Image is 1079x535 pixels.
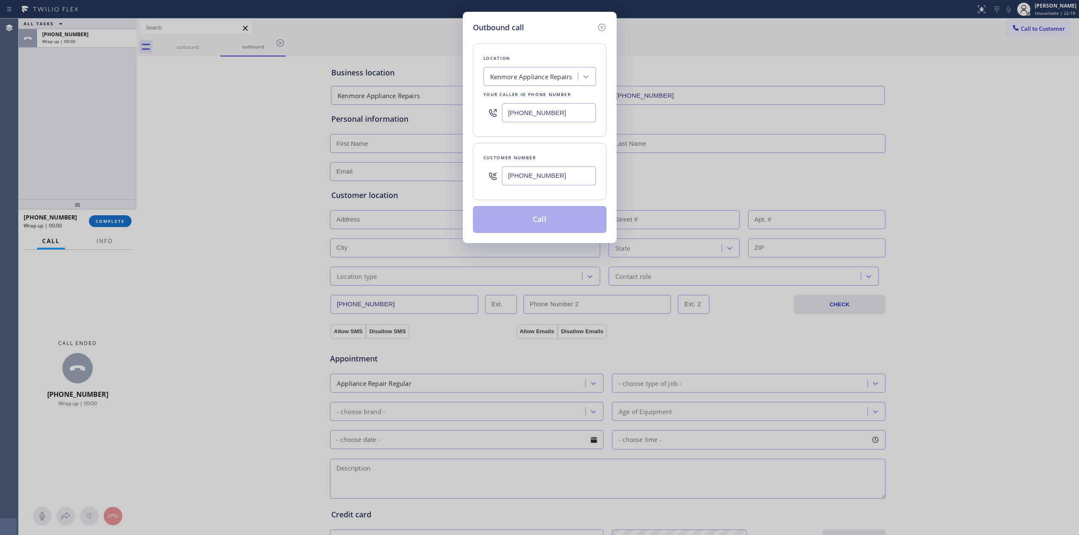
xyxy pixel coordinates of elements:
div: Kenmore Appliance Repairs [490,72,572,82]
div: Customer number [483,153,596,162]
input: (123) 456-7890 [502,166,596,185]
h5: Outbound call [473,22,524,33]
button: Call [473,206,607,233]
div: Your caller id phone number [483,90,596,99]
div: Location [483,54,596,63]
input: (123) 456-7890 [502,103,596,122]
